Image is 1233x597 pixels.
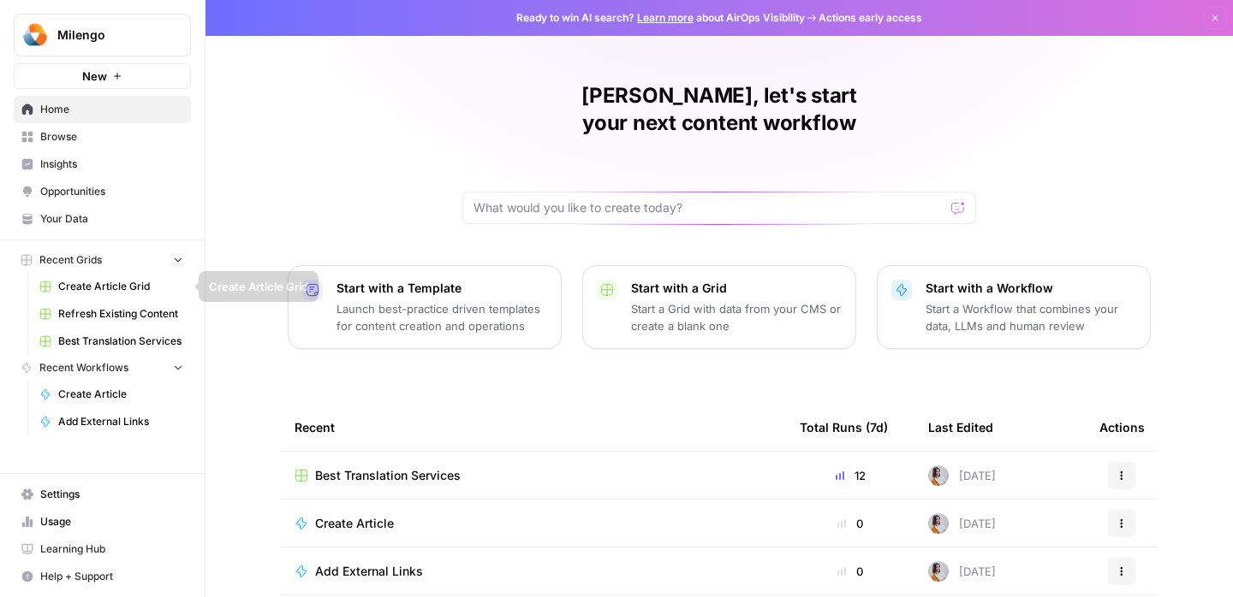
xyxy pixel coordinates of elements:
[315,515,394,532] span: Create Article
[14,355,191,381] button: Recent Workflows
[474,199,944,216] input: What would you like to create today?
[40,514,183,529] span: Usage
[295,515,772,532] a: Create Article
[926,300,1136,334] p: Start a Workflow that combines your data, LLMs and human review
[39,360,128,375] span: Recent Workflows
[14,123,191,151] a: Browse
[32,381,191,408] a: Create Article
[58,387,183,402] span: Create Article
[337,280,547,297] p: Start with a Template
[20,20,51,50] img: Milengo Logo
[40,569,183,584] span: Help + Support
[315,563,423,580] span: Add External Links
[928,561,996,582] div: [DATE]
[40,541,183,557] span: Learning Hub
[58,306,183,322] span: Refresh Existing Content
[516,10,805,26] span: Ready to win AI search? about AirOps Visibility
[14,14,191,56] button: Workspace: Milengo
[58,334,183,349] span: Best Translation Services
[631,300,842,334] p: Start a Grid with data from your CMS or create a blank one
[928,404,993,451] div: Last Edited
[582,265,856,349] button: Start with a GridStart a Grid with data from your CMS or create a blank one
[877,265,1151,349] button: Start with a WorkflowStart a Workflow that combines your data, LLMs and human review
[58,279,183,294] span: Create Article Grid
[295,404,772,451] div: Recent
[39,252,102,268] span: Recent Grids
[14,151,191,178] a: Insights
[14,96,191,123] a: Home
[58,414,183,429] span: Add External Links
[800,563,901,580] div: 0
[288,265,562,349] button: Start with a TemplateLaunch best-practice driven templates for content creation and operations
[14,63,191,89] button: New
[315,467,461,484] span: Best Translation Services
[637,11,694,24] a: Learn more
[40,211,183,227] span: Your Data
[40,102,183,117] span: Home
[295,467,772,484] a: Best Translation Services
[800,404,888,451] div: Total Runs (7d)
[32,300,191,328] a: Refresh Existing Content
[1099,404,1145,451] div: Actions
[337,300,547,334] p: Launch best-practice driven templates for content creation and operations
[800,515,901,532] div: 0
[819,10,922,26] span: Actions early access
[631,280,842,297] p: Start with a Grid
[40,487,183,502] span: Settings
[462,82,976,137] h1: [PERSON_NAME], let's start your next content workflow
[928,465,996,486] div: [DATE]
[14,247,191,273] button: Recent Grids
[926,280,1136,297] p: Start with a Workflow
[14,205,191,233] a: Your Data
[40,129,183,145] span: Browse
[928,513,996,534] div: [DATE]
[40,184,183,199] span: Opportunities
[82,68,107,85] span: New
[14,481,191,508] a: Settings
[928,465,949,486] img: wqouze03vak4o7r0iykpfqww9cw8
[14,563,191,590] button: Help + Support
[40,157,183,172] span: Insights
[928,513,949,534] img: wqouze03vak4o7r0iykpfqww9cw8
[928,561,949,582] img: wqouze03vak4o7r0iykpfqww9cw8
[57,27,161,44] span: Milengo
[32,273,191,300] a: Create Article Grid
[14,535,191,563] a: Learning Hub
[14,508,191,535] a: Usage
[32,408,191,435] a: Add External Links
[32,328,191,355] a: Best Translation Services
[295,563,772,580] a: Add External Links
[800,467,901,484] div: 12
[14,178,191,205] a: Opportunities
